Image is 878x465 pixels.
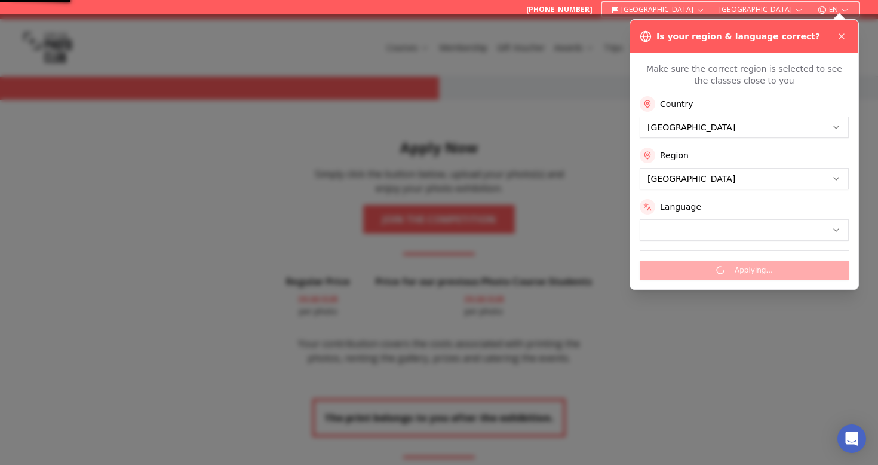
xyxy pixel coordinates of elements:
[714,2,808,17] button: [GEOGRAPHIC_DATA]
[837,424,866,453] div: Open Intercom Messenger
[660,149,689,161] label: Region
[640,63,849,87] p: Make sure the correct region is selected to see the classes close to you
[656,30,820,42] h3: Is your region & language correct?
[607,2,710,17] button: [GEOGRAPHIC_DATA]
[813,2,854,17] button: EN
[526,5,593,14] a: [PHONE_NUMBER]
[660,98,693,110] label: Country
[660,201,701,213] label: Language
